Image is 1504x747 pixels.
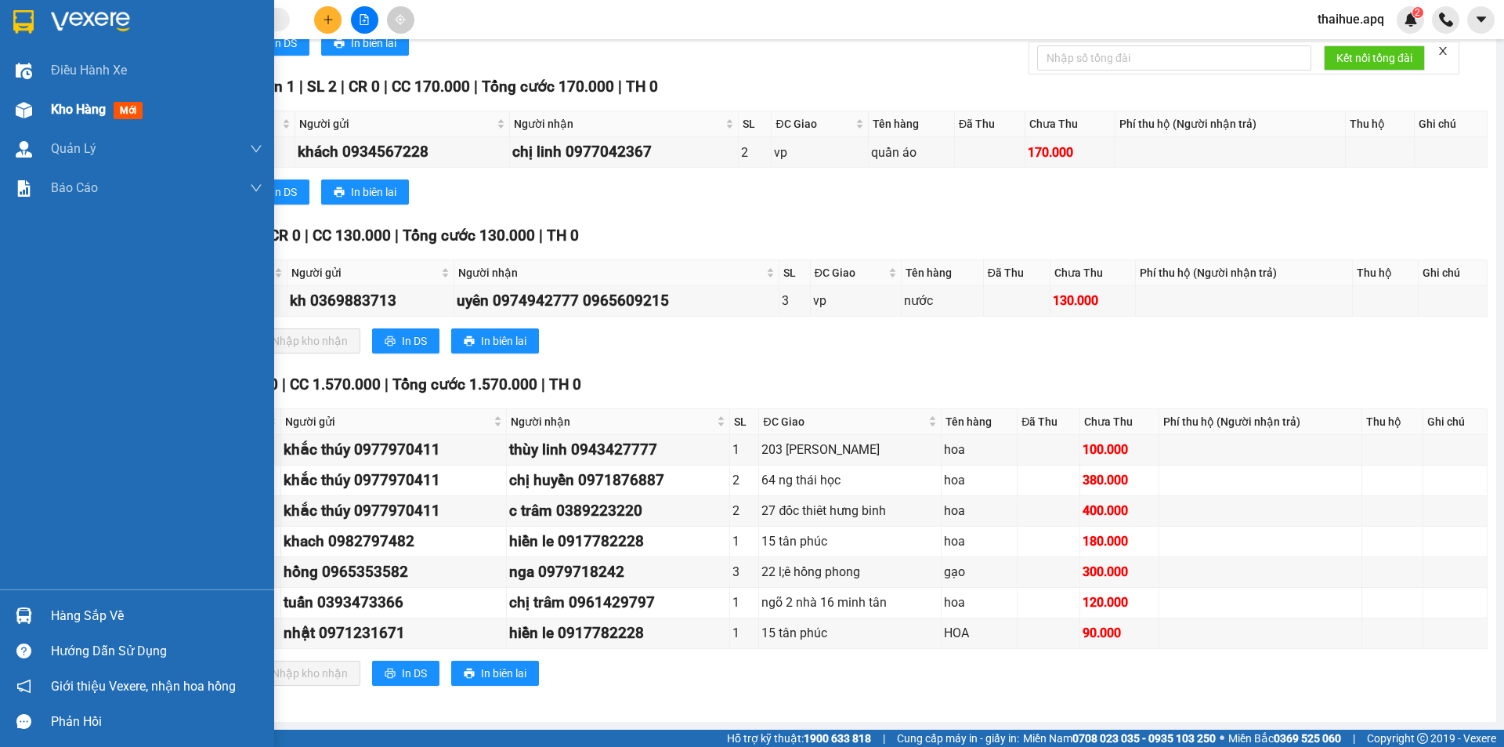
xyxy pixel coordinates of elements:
[242,661,360,686] button: downloadNhập kho nhận
[1419,260,1488,286] th: Ghi chú
[51,60,127,80] span: Điều hành xe
[761,593,938,612] div: ngõ 2 nhà 16 minh tân
[944,470,1014,490] div: hoa
[944,562,1014,582] div: gạo
[482,78,614,96] span: Tổng cước 170.000
[51,640,262,663] div: Hướng dẫn sử dụng
[392,375,537,393] span: Tổng cước 1.570.000
[512,140,736,164] div: chị linh 0977042367
[451,661,539,686] button: printerIn biên lai
[321,31,409,56] button: printerIn biên lai
[763,413,924,430] span: ĐC Giao
[384,78,388,96] span: |
[334,38,345,50] span: printer
[16,102,32,118] img: warehouse-icon
[282,375,286,393] span: |
[1072,732,1216,745] strong: 0708 023 035 - 0935 103 250
[942,409,1018,435] th: Tên hàng
[1228,730,1341,747] span: Miền Bắc
[269,227,301,245] span: CR 0
[8,85,22,162] img: logo
[1083,531,1157,551] div: 180.000
[114,102,143,119] span: mới
[16,644,31,658] span: question-circle
[1080,409,1160,435] th: Chưa Thu
[1159,409,1362,435] th: Phí thu hộ (Người nhận trả)
[897,730,1019,747] span: Cung cấp máy in - giấy in:
[1083,562,1157,582] div: 300.000
[1423,409,1488,435] th: Ghi chú
[1083,501,1157,520] div: 400.000
[385,668,396,680] span: printer
[779,260,811,286] th: SL
[372,328,439,354] button: printerIn DS
[403,227,535,245] span: Tổng cước 130.000
[1437,45,1448,56] span: close
[474,78,478,96] span: |
[511,413,714,430] span: Người nhận
[1404,13,1418,27] img: icon-new-feature
[242,179,309,205] button: printerIn DS
[13,10,34,34] img: logo-vxr
[16,63,32,79] img: warehouse-icon
[1274,732,1341,745] strong: 0369 525 060
[813,291,899,310] div: vp
[51,676,236,696] span: Giới thiệu Vexere, nhận hoa hồng
[464,668,475,680] span: printer
[16,714,31,729] span: message
[1053,291,1133,310] div: 130.000
[24,67,140,120] span: [GEOGRAPHIC_DATA], [GEOGRAPHIC_DATA] ↔ [GEOGRAPHIC_DATA]
[732,501,757,520] div: 2
[284,438,504,462] div: khắc thúy 0977970411
[782,291,808,310] div: 3
[732,623,757,643] div: 1
[1417,733,1428,744] span: copyright
[761,470,938,490] div: 64 ng thái học
[372,661,439,686] button: printerIn DS
[349,78,380,96] span: CR 0
[761,501,938,520] div: 27 đốc thiêt hưng binh
[385,335,396,348] span: printer
[626,78,658,96] span: TH 0
[481,665,526,682] span: In biên lai
[16,607,32,624] img: warehouse-icon
[1018,409,1079,435] th: Đã Thu
[1346,111,1415,137] th: Thu hộ
[618,78,622,96] span: |
[392,78,470,96] span: CC 170.000
[458,264,763,281] span: Người nhận
[761,531,938,551] div: 15 tân phúc
[26,13,139,63] strong: CHUYỂN PHÁT NHANH AN PHÚ QUÝ
[944,593,1014,612] div: hoa
[883,730,885,747] span: |
[402,665,427,682] span: In DS
[242,328,360,354] button: downloadNhập kho nhận
[305,227,309,245] span: |
[815,264,886,281] span: ĐC Giao
[1083,593,1157,612] div: 120.000
[541,375,545,393] span: |
[547,227,579,245] span: TH 0
[290,375,381,393] span: CC 1.570.000
[351,34,396,52] span: In biên lai
[1336,49,1412,67] span: Kết nối tổng đài
[351,6,378,34] button: file-add
[871,143,952,162] div: quần áo
[451,328,539,354] button: printerIn biên lai
[1415,7,1420,18] span: 2
[514,115,722,132] span: Người nhận
[51,604,262,628] div: Hàng sắp về
[904,291,980,310] div: nước
[1028,143,1112,162] div: 170.000
[902,260,983,286] th: Tên hàng
[955,111,1025,137] th: Đã Thu
[1362,409,1423,435] th: Thu hộ
[1136,260,1353,286] th: Phí thu hộ (Người nhận trả)
[284,560,504,584] div: hồng 0965353582
[299,115,493,132] span: Người gửi
[1023,730,1216,747] span: Miền Nam
[1353,730,1355,747] span: |
[16,180,32,197] img: solution-icon
[334,187,345,199] span: printer
[464,335,475,348] span: printer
